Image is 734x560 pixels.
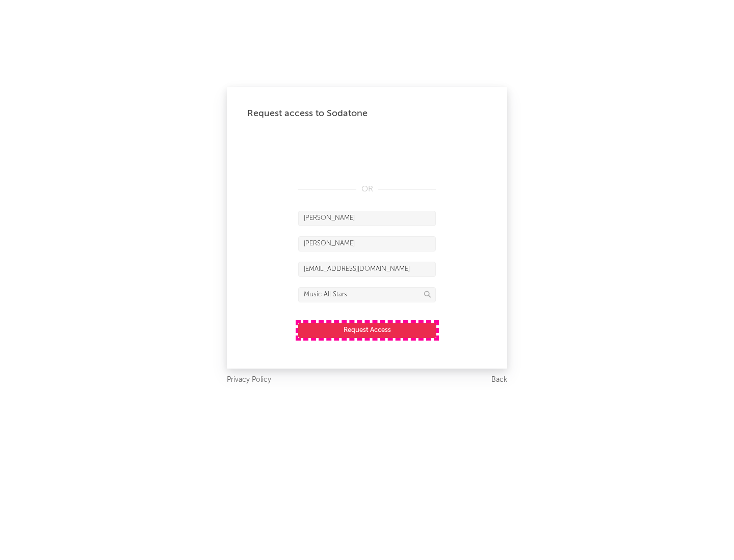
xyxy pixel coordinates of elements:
input: First Name [298,211,436,226]
input: Last Name [298,236,436,251]
input: Division [298,287,436,302]
input: Email [298,262,436,277]
div: Request access to Sodatone [247,107,487,120]
a: Privacy Policy [227,374,271,386]
div: OR [298,183,436,195]
button: Request Access [298,323,436,338]
a: Back [491,374,507,386]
